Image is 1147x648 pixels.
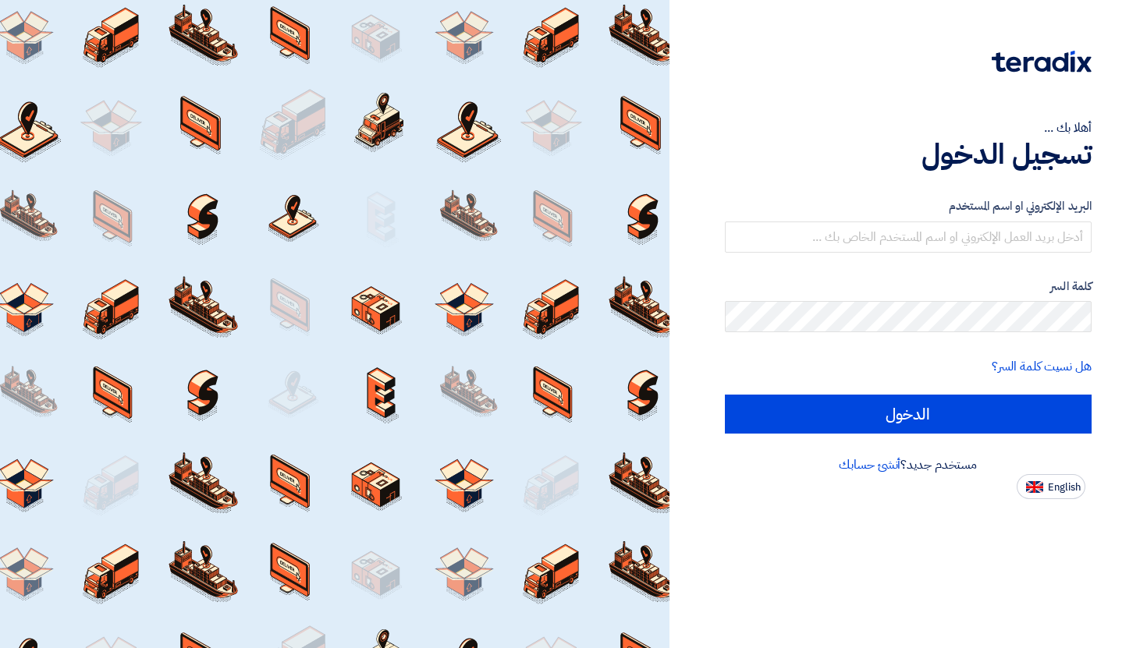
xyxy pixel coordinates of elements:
h1: تسجيل الدخول [725,137,1092,172]
a: هل نسيت كلمة السر؟ [992,357,1092,376]
span: English [1048,482,1081,493]
div: أهلا بك ... [725,119,1092,137]
button: English [1017,474,1085,499]
label: البريد الإلكتروني او اسم المستخدم [725,197,1092,215]
img: en-US.png [1026,481,1043,493]
div: مستخدم جديد؟ [725,455,1092,474]
a: أنشئ حسابك [839,455,900,474]
input: أدخل بريد العمل الإلكتروني او اسم المستخدم الخاص بك ... [725,221,1092,253]
input: الدخول [725,395,1092,434]
img: Teradix logo [992,51,1092,73]
label: كلمة السر [725,278,1092,296]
